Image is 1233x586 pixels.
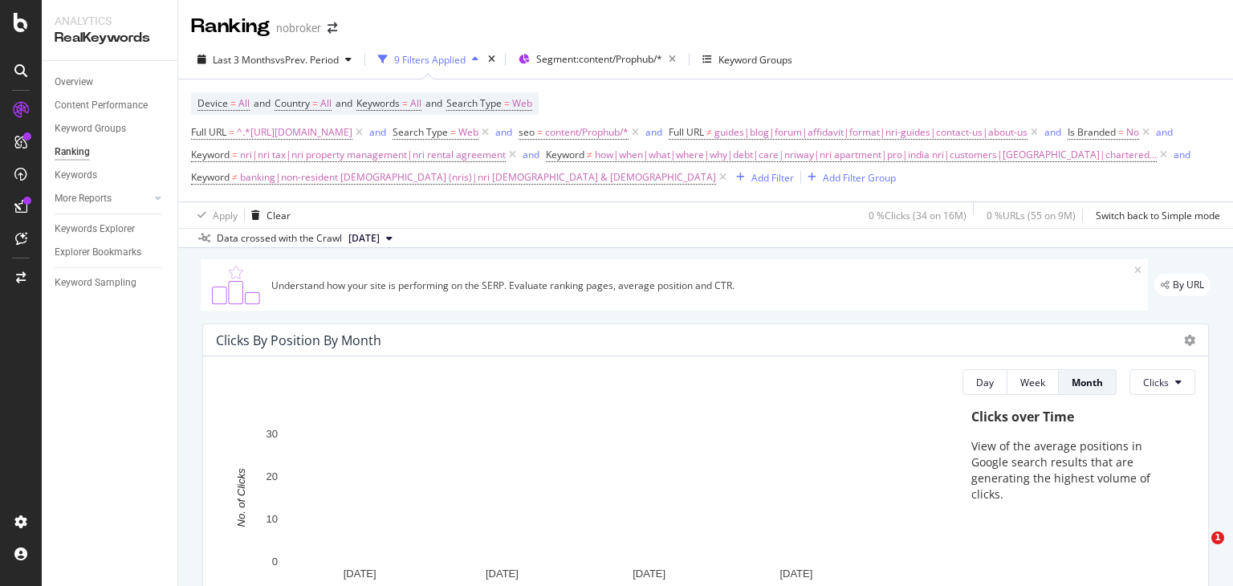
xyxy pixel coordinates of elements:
[1178,531,1217,570] iframe: Intercom live chat
[232,170,238,184] span: ≠
[669,125,704,139] span: Full URL
[1020,376,1045,389] div: Week
[537,125,543,139] span: =
[342,229,399,248] button: [DATE]
[450,125,456,139] span: =
[976,376,994,389] div: Day
[696,47,799,72] button: Keyword Groups
[191,125,226,139] span: Full URL
[240,166,716,189] span: banking|non-resident [DEMOGRAPHIC_DATA] (nris)|nri [DEMOGRAPHIC_DATA] & [DEMOGRAPHIC_DATA]
[55,97,166,114] a: Content Performance
[213,209,238,222] div: Apply
[235,468,247,527] text: No. of Clicks
[245,202,291,228] button: Clear
[523,147,539,162] button: and
[1072,376,1103,389] div: Month
[55,144,90,161] div: Ranking
[55,13,165,29] div: Analytics
[232,148,238,161] span: =
[275,96,310,110] span: Country
[267,428,278,440] text: 30
[216,425,940,586] svg: A chart.
[1173,280,1204,290] span: By URL
[267,209,291,222] div: Clear
[1174,147,1190,162] button: and
[1156,125,1173,139] div: and
[1068,125,1116,139] span: Is Branded
[730,168,794,187] button: Add Filter
[191,148,230,161] span: Keyword
[1118,125,1124,139] span: =
[229,125,234,139] span: =
[191,202,238,228] button: Apply
[545,121,629,144] span: content/Prophub/*
[718,53,792,67] div: Keyword Groups
[645,124,662,140] button: and
[587,148,592,161] span: ≠
[495,125,512,139] div: and
[217,231,342,246] div: Data crossed with the Crawl
[55,144,166,161] a: Ranking
[55,97,148,114] div: Content Performance
[1089,202,1220,228] button: Switch back to Simple mode
[55,221,135,238] div: Keywords Explorer
[779,568,812,580] text: [DATE]
[55,190,150,207] a: More Reports
[1044,124,1061,140] button: and
[348,231,380,246] span: 2025 Sep. 1st
[446,96,502,110] span: Search Type
[1129,369,1195,395] button: Clicks
[486,568,519,580] text: [DATE]
[356,96,400,110] span: Keywords
[536,52,662,66] span: Segment: content/Prophub/*
[344,568,376,580] text: [DATE]
[254,96,271,110] span: and
[312,96,318,110] span: =
[485,51,498,67] div: times
[55,167,166,184] a: Keywords
[267,513,278,525] text: 10
[55,190,112,207] div: More Reports
[55,120,126,137] div: Keyword Groups
[230,96,236,110] span: =
[216,332,381,348] div: Clicks By Position By Month
[495,124,512,140] button: and
[55,244,166,261] a: Explorer Bookmarks
[394,53,466,67] div: 9 Filters Applied
[369,124,386,140] button: and
[1059,369,1117,395] button: Month
[546,148,584,161] span: Keyword
[238,92,250,115] span: All
[191,13,270,40] div: Ranking
[512,92,532,115] span: Web
[402,96,408,110] span: =
[55,275,136,291] div: Keyword Sampling
[276,20,321,36] div: nobroker
[714,121,1027,144] span: guides|blog|forum|affidavit|format|nri-guides|contact-us|about-us
[237,121,352,144] span: ^.*[URL][DOMAIN_NAME]
[271,279,1134,292] div: Understand how your site is performing on the SERP. Evaluate ranking pages, average position and ...
[213,53,275,67] span: Last 3 Months
[320,92,332,115] span: All
[55,74,166,91] a: Overview
[272,555,278,568] text: 0
[1096,209,1220,222] div: Switch back to Simple mode
[207,266,265,304] img: C0S+odjvPe+dCwPhcw0W2jU4KOcefU0IcxbkVEfgJ6Ft4vBgsVVQAAAABJRU5ErkJggg==
[1156,124,1173,140] button: and
[1126,121,1139,144] span: No
[869,209,966,222] div: 0 % Clicks ( 34 on 16M )
[706,125,712,139] span: ≠
[240,144,506,166] span: nri|nri tax|nri property management|nri rental agreement
[1154,274,1211,296] div: legacy label
[336,96,352,110] span: and
[55,74,93,91] div: Overview
[595,144,1157,166] span: how|when|what|where|why|debt|care|nriway|nri apartment|pro|india nri|customers|[GEOGRAPHIC_DATA]|...
[1143,376,1169,389] span: Clicks
[191,170,230,184] span: Keyword
[372,47,485,72] button: 9 Filters Applied
[971,408,1179,426] div: Clicks over Time
[823,171,896,185] div: Add Filter Group
[458,121,478,144] span: Web
[519,125,535,139] span: seo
